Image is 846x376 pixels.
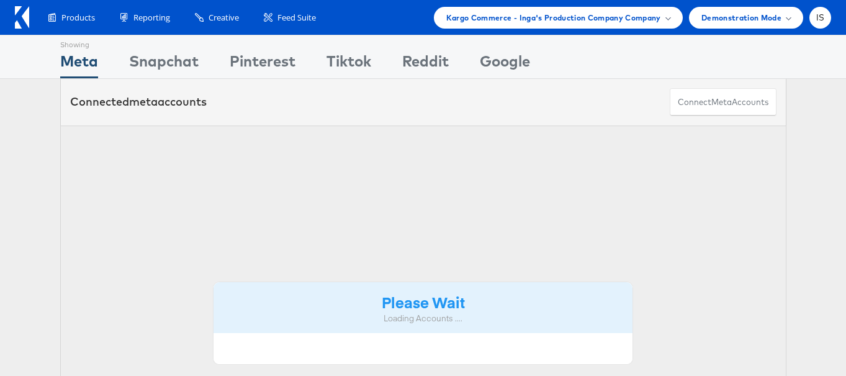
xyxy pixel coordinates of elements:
[223,313,624,324] div: Loading Accounts ....
[129,50,199,78] div: Snapchat
[230,50,295,78] div: Pinterest
[480,50,530,78] div: Google
[711,96,732,108] span: meta
[70,94,207,110] div: Connected accounts
[60,50,98,78] div: Meta
[60,35,98,50] div: Showing
[129,94,158,109] span: meta
[446,11,661,24] span: Kargo Commerce - Inga's Production Company Company
[382,291,465,312] strong: Please Wait
[133,12,170,24] span: Reporting
[209,12,239,24] span: Creative
[326,50,371,78] div: Tiktok
[277,12,316,24] span: Feed Suite
[670,88,776,116] button: ConnectmetaAccounts
[701,11,781,24] span: Demonstration Mode
[402,50,449,78] div: Reddit
[61,12,95,24] span: Products
[816,14,825,22] span: IS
